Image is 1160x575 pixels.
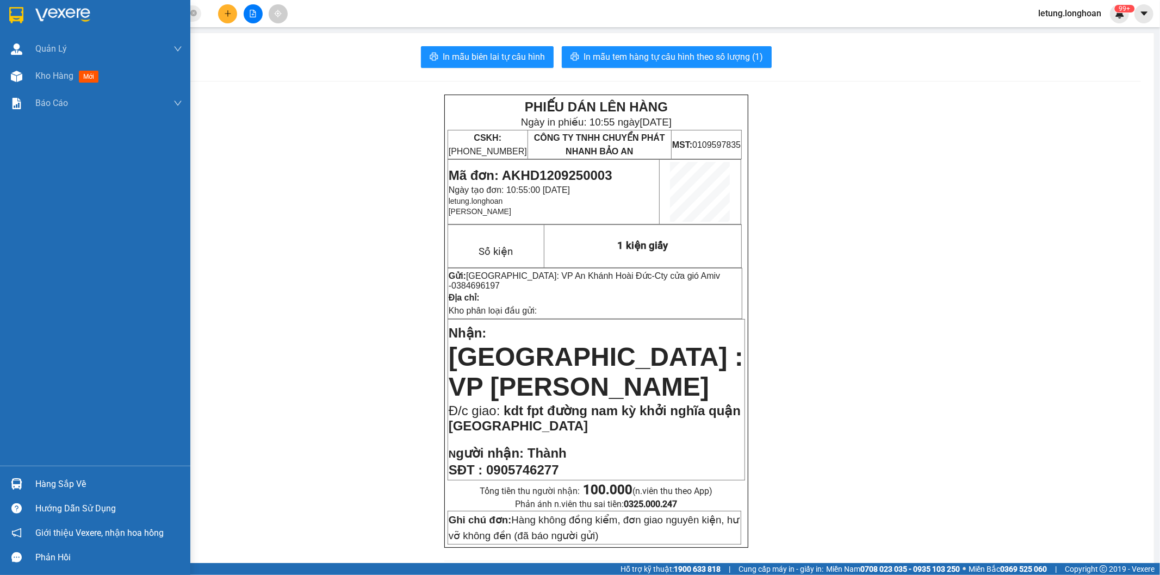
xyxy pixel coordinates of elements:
strong: PHIẾU DÁN LÊN HÀNG [72,5,215,20]
span: mới [79,71,98,83]
span: Số kiện [479,246,513,258]
span: Kho hàng [35,71,73,81]
span: notification [11,528,22,538]
button: caret-down [1134,4,1153,23]
strong: 0325.000.247 [624,499,677,509]
span: question-circle [11,503,22,514]
span: [PHONE_NUMBER] [4,37,83,56]
img: logo-vxr [9,7,23,23]
strong: 100.000 [583,482,632,497]
span: close-circle [190,9,197,19]
strong: N [449,448,524,460]
div: Phản hồi [35,549,182,566]
span: Đ/c giao: [449,403,504,418]
span: In mẫu biên lai tự cấu hình [443,50,545,64]
span: Cty cửa gió Amiv - [449,271,721,290]
span: Ngày in phiếu: 10:55 ngày [69,22,219,33]
span: printer [430,52,438,62]
strong: Gửi: [449,271,466,280]
span: Miền Nam [826,563,960,575]
span: Nhận: [449,326,487,340]
span: down [173,45,182,53]
span: plus [224,10,232,17]
span: file-add [249,10,257,17]
img: warehouse-icon [11,478,22,490]
img: warehouse-icon [11,43,22,55]
img: icon-new-feature [1115,9,1125,18]
button: printerIn mẫu tem hàng tự cấu hình theo số lượng (1) [562,46,772,68]
span: copyright [1100,565,1107,573]
span: Kho phân loại đầu gửi: [449,306,537,315]
span: 0109597835 [672,140,741,149]
button: plus [218,4,237,23]
span: aim [274,10,282,17]
strong: MST: [672,140,692,149]
span: Tổng tiền thu người nhận: [480,486,712,496]
span: ⚪️ [963,567,966,571]
span: down [173,99,182,108]
span: Mã đơn: AKHD1209250003 [4,66,168,80]
span: CÔNG TY TNHH CHUYỂN PHÁT NHANH BẢO AN [95,37,200,57]
span: | [1055,563,1057,575]
span: [PERSON_NAME] [449,207,511,216]
span: Thành [528,446,567,460]
strong: 0369 525 060 [1000,565,1047,573]
span: Ngày tạo đơn: 10:55:00 [DATE] [449,185,570,195]
span: Hỗ trợ kỹ thuật: [621,563,721,575]
strong: CSKH: [474,133,501,142]
strong: CSKH: [30,37,58,46]
span: printer [570,52,579,62]
span: Hàng không đồng kiểm, đơn giao nguyên kiện, hư vỡ không đền (đã báo người gửi) [449,514,740,541]
span: [GEOGRAPHIC_DATA] : VP [PERSON_NAME] [449,342,743,401]
span: letung.longhoan [1029,7,1110,20]
span: In mẫu tem hàng tự cấu hình theo số lượng (1) [584,50,763,64]
span: [GEOGRAPHIC_DATA]: VP An Khánh Hoài Đức [466,271,652,280]
button: printerIn mẫu biên lai tự cấu hình [421,46,554,68]
span: letung.longhoan [449,197,503,205]
strong: Địa chỉ: [449,293,480,302]
span: Báo cáo [35,96,68,110]
span: | [729,563,730,575]
span: kdt fpt đường nam kỳ khởi nghĩa quận [GEOGRAPHIC_DATA] [449,403,741,433]
img: warehouse-icon [11,71,22,82]
span: gười nhận: [456,446,524,460]
span: 0384696197 [451,281,500,290]
img: solution-icon [11,98,22,109]
span: Mã đơn: AKHD1209250003 [449,168,612,183]
strong: 0708 023 035 - 0935 103 250 [860,565,960,573]
span: 1 kiện giấy [618,240,668,252]
button: file-add [244,4,263,23]
button: aim [269,4,288,23]
span: [PHONE_NUMBER] [449,133,527,156]
span: Phản ánh n.viên thu sai tiền: [515,499,677,509]
span: Miền Bắc [969,563,1047,575]
strong: Ghi chú đơn: [449,514,512,526]
span: Ngày in phiếu: 10:55 ngày [521,116,672,128]
span: Cung cấp máy in - giấy in: [739,563,823,575]
div: Hướng dẫn sử dụng [35,501,182,517]
span: message [11,552,22,562]
strong: PHIẾU DÁN LÊN HÀNG [525,99,668,114]
span: close-circle [190,10,197,16]
span: 0905746277 [486,462,559,477]
span: (n.viên thu theo App) [583,486,712,496]
sup: 281 [1114,5,1134,12]
span: CÔNG TY TNHH CHUYỂN PHÁT NHANH BẢO AN [534,133,665,156]
span: caret-down [1139,9,1149,18]
span: - [449,271,721,290]
span: Quản Lý [35,42,67,55]
span: Giới thiệu Vexere, nhận hoa hồng [35,526,164,540]
strong: 1900 633 818 [674,565,721,573]
strong: SĐT : [449,462,483,477]
div: Hàng sắp về [35,476,182,492]
span: [DATE] [640,116,672,128]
